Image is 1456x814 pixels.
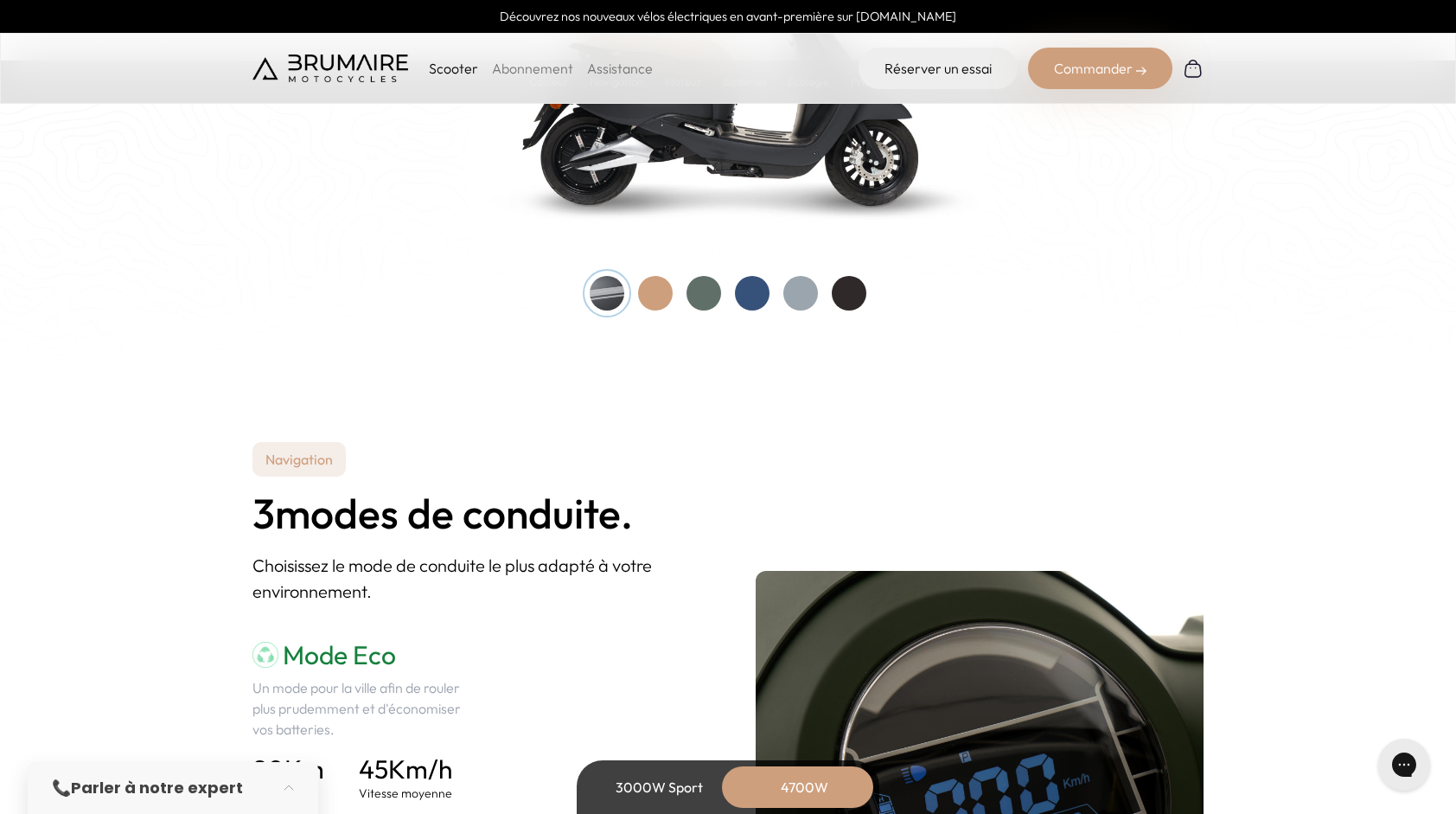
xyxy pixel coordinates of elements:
h4: Km/h [359,753,452,785]
a: Assistance [587,60,653,77]
h2: modes de conduite. [252,490,700,536]
p: Navigation [252,442,346,477]
iframe: Gorgias live chat messenger [1370,733,1439,797]
div: 3000W Sport [590,766,728,808]
p: Choisissez le mode de conduite le plus adapté à votre environnement. [252,553,700,605]
div: Commander [1028,48,1172,89]
img: right-arrow-2.png [1136,66,1146,76]
div: 4700W [735,766,873,808]
h3: Mode Eco [252,639,476,670]
span: 3 [252,490,275,536]
img: Brumaire Motocycles [252,54,408,82]
span: 45 [359,753,388,785]
img: mode-eco.png [252,642,278,668]
span: 90 [252,753,284,785]
p: Vitesse moyenne [359,785,452,802]
img: Panier [1183,58,1204,79]
h4: Km [252,753,324,785]
p: Un mode pour la ville afin de rouler plus prudemment et d'économiser vos batteries. [252,677,476,740]
a: Réserver un essai [859,48,1018,89]
a: Abonnement [492,60,573,77]
p: Scooter [429,58,478,79]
